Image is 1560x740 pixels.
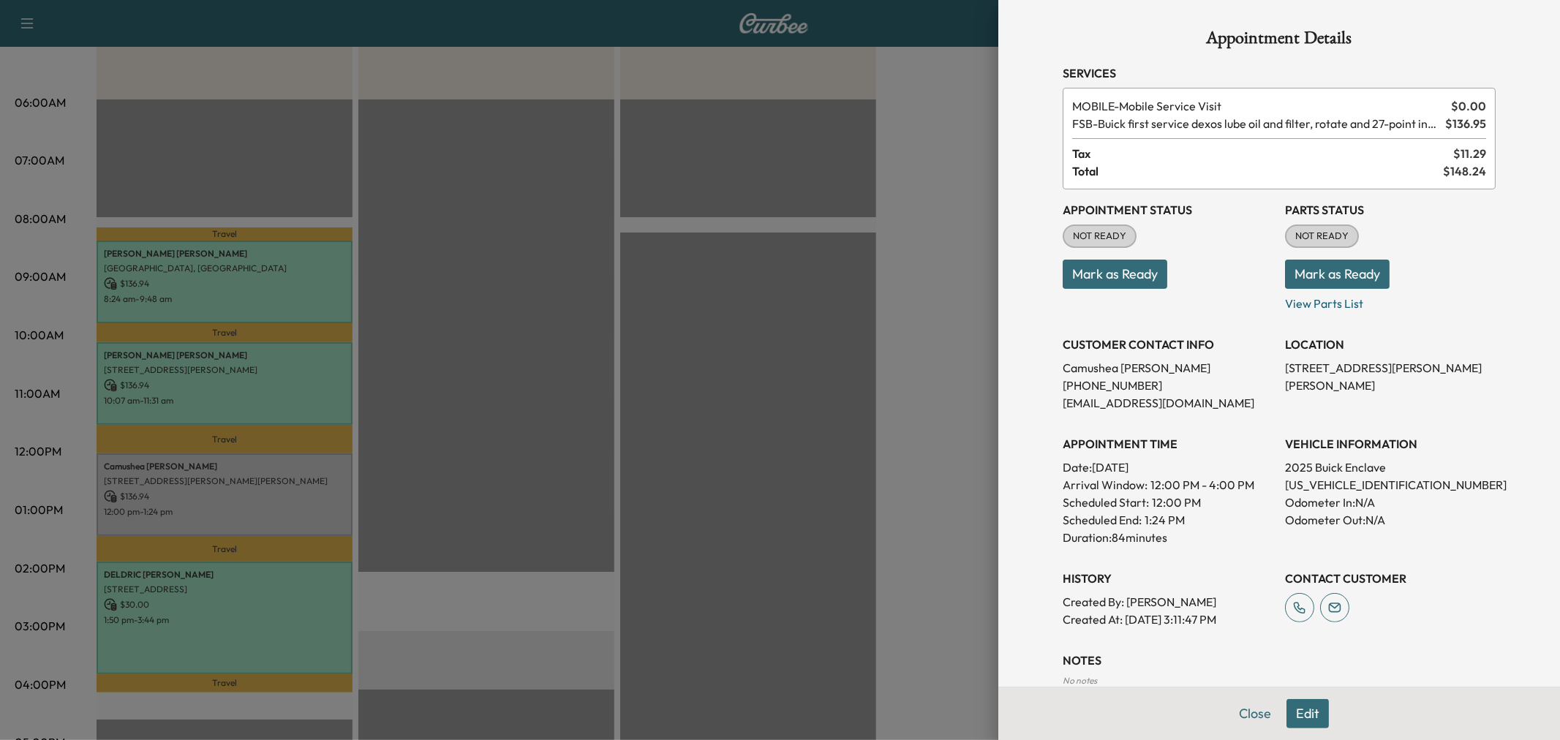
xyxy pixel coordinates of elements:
[1443,162,1486,180] span: $ 148.24
[1063,494,1149,511] p: Scheduled Start:
[1063,529,1273,546] p: Duration: 84 minutes
[1285,336,1496,353] h3: LOCATION
[1453,145,1486,162] span: $ 11.29
[1063,64,1496,82] h3: Services
[1064,229,1135,243] span: NOT READY
[1286,699,1329,728] button: Edit
[1063,201,1273,219] h3: Appointment Status
[1063,435,1273,453] h3: APPOINTMENT TIME
[1063,458,1273,476] p: Date: [DATE]
[1072,162,1443,180] span: Total
[1285,359,1496,394] p: [STREET_ADDRESS][PERSON_NAME][PERSON_NAME]
[1063,570,1273,587] h3: History
[1063,511,1142,529] p: Scheduled End:
[1072,97,1445,115] span: Mobile Service Visit
[1063,652,1496,669] h3: NOTES
[1285,201,1496,219] h3: Parts Status
[1285,458,1496,476] p: 2025 Buick Enclave
[1451,97,1486,115] span: $ 0.00
[1285,511,1496,529] p: Odometer Out: N/A
[1063,593,1273,611] p: Created By : [PERSON_NAME]
[1285,570,1496,587] h3: CONTACT CUSTOMER
[1145,511,1185,529] p: 1:24 PM
[1063,394,1273,412] p: [EMAIL_ADDRESS][DOMAIN_NAME]
[1152,494,1201,511] p: 12:00 PM
[1285,435,1496,453] h3: VEHICLE INFORMATION
[1285,494,1496,511] p: Odometer In: N/A
[1285,289,1496,312] p: View Parts List
[1445,115,1486,132] span: $ 136.95
[1063,377,1273,394] p: [PHONE_NUMBER]
[1063,336,1273,353] h3: CUSTOMER CONTACT INFO
[1072,115,1439,132] span: Buick first service dexos lube oil and filter, rotate and 27-point inspection.
[1063,260,1167,289] button: Mark as Ready
[1063,359,1273,377] p: Camushea [PERSON_NAME]
[1063,476,1273,494] p: Arrival Window:
[1063,675,1496,687] div: No notes
[1286,229,1357,243] span: NOT READY
[1150,476,1254,494] span: 12:00 PM - 4:00 PM
[1285,260,1390,289] button: Mark as Ready
[1072,145,1453,162] span: Tax
[1229,699,1281,728] button: Close
[1063,29,1496,53] h1: Appointment Details
[1063,611,1273,628] p: Created At : [DATE] 3:11:47 PM
[1285,476,1496,494] p: [US_VEHICLE_IDENTIFICATION_NUMBER]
